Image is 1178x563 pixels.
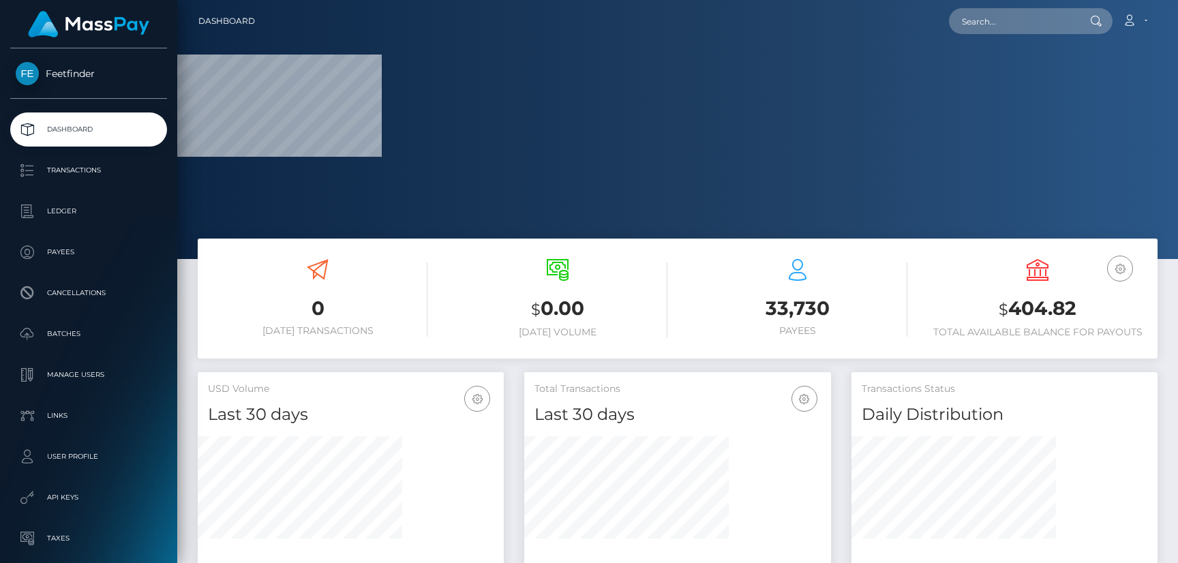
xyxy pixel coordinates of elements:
[16,160,162,181] p: Transactions
[10,399,167,433] a: Links
[16,242,162,262] p: Payees
[28,11,149,37] img: MassPay Logo
[198,7,255,35] a: Dashboard
[448,326,667,338] h6: [DATE] Volume
[16,62,39,85] img: Feetfinder
[999,300,1008,319] small: $
[928,326,1147,338] h6: Total Available Balance for Payouts
[208,295,427,322] h3: 0
[10,521,167,556] a: Taxes
[10,317,167,351] a: Batches
[16,528,162,549] p: Taxes
[10,235,167,269] a: Payees
[534,382,820,396] h5: Total Transactions
[208,382,494,396] h5: USD Volume
[16,283,162,303] p: Cancellations
[10,194,167,228] a: Ledger
[10,153,167,187] a: Transactions
[16,365,162,385] p: Manage Users
[16,406,162,426] p: Links
[534,403,820,427] h4: Last 30 days
[448,295,667,323] h3: 0.00
[10,358,167,392] a: Manage Users
[16,201,162,222] p: Ledger
[16,324,162,344] p: Batches
[10,276,167,310] a: Cancellations
[531,300,541,319] small: $
[10,440,167,474] a: User Profile
[949,8,1077,34] input: Search...
[10,112,167,147] a: Dashboard
[10,481,167,515] a: API Keys
[688,295,907,322] h3: 33,730
[208,403,494,427] h4: Last 30 days
[16,446,162,467] p: User Profile
[10,67,167,80] span: Feetfinder
[688,325,907,337] h6: Payees
[16,487,162,508] p: API Keys
[208,325,427,337] h6: [DATE] Transactions
[16,119,162,140] p: Dashboard
[928,295,1147,323] h3: 404.82
[862,403,1147,427] h4: Daily Distribution
[862,382,1147,396] h5: Transactions Status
